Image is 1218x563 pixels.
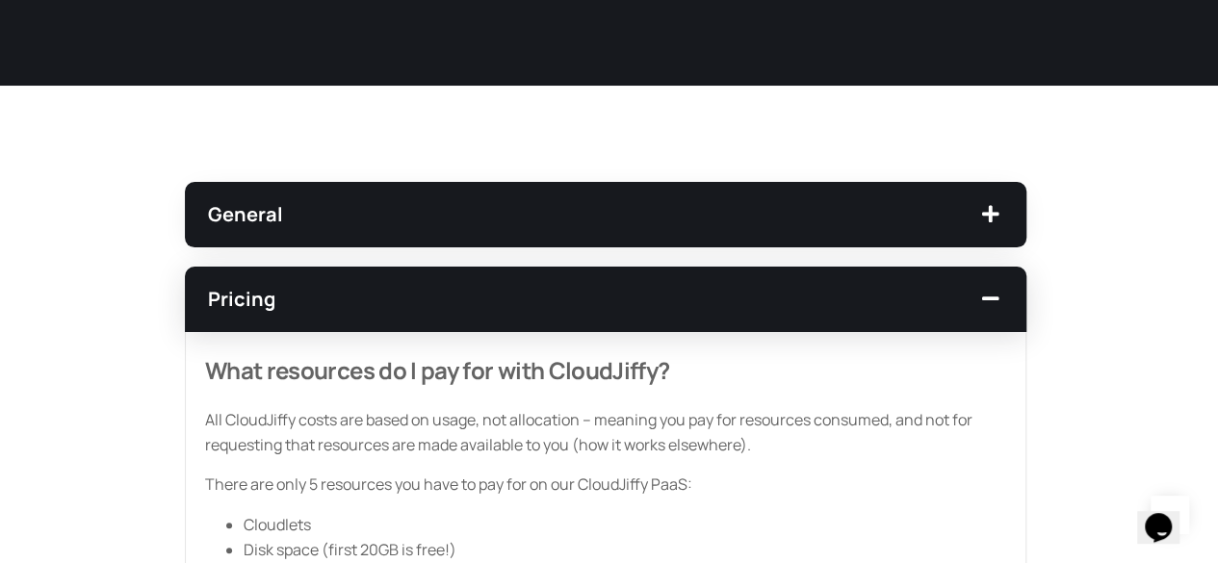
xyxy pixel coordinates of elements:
[244,513,1025,538] li: Cloudlets
[205,408,1025,457] p: All CloudJiffy costs are based on usage, not allocation – meaning you pay for resources consumed,...
[208,205,979,224] span: General
[1137,486,1199,544] iframe: chat widget
[205,354,670,386] span: What resources do I pay for with CloudJiffy?
[205,473,1025,498] p: There are only 5 resources you have to pay for on our CloudJiffy PaaS:
[244,538,1025,563] li: Disk space (first 20GB is free!)
[208,290,979,309] span: Pricing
